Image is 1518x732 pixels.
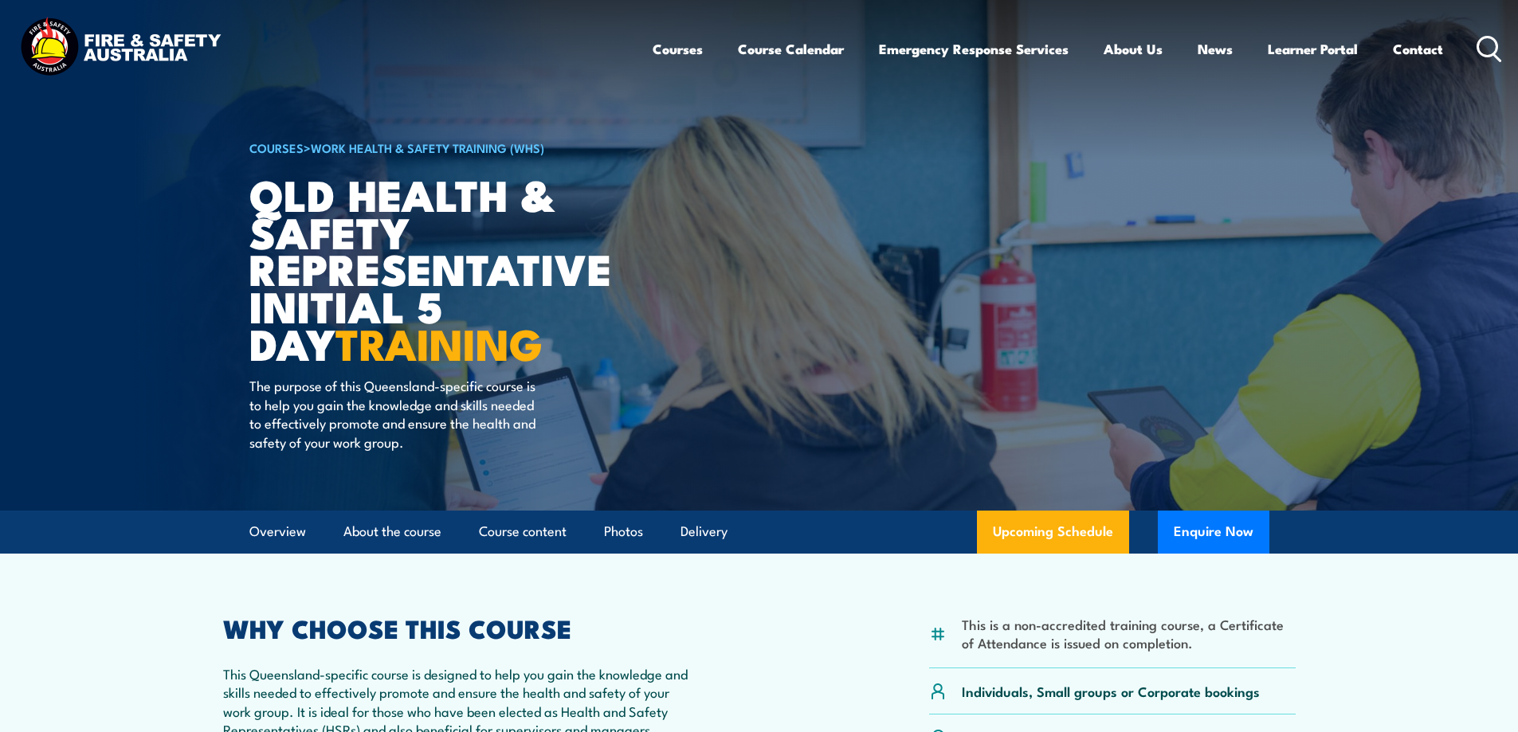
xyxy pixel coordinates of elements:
a: Overview [249,511,306,553]
a: Course Calendar [738,28,844,70]
a: COURSES [249,139,304,156]
a: News [1198,28,1233,70]
a: Contact [1393,28,1443,70]
h1: QLD Health & Safety Representative Initial 5 Day [249,175,643,362]
button: Enquire Now [1158,511,1269,554]
strong: TRAINING [335,309,543,375]
h6: > [249,138,643,157]
li: This is a non-accredited training course, a Certificate of Attendance is issued on completion. [962,615,1296,652]
h2: WHY CHOOSE THIS COURSE [223,617,688,639]
a: Delivery [681,511,728,553]
a: Courses [653,28,703,70]
a: About Us [1104,28,1163,70]
a: Upcoming Schedule [977,511,1129,554]
a: Work Health & Safety Training (WHS) [311,139,544,156]
p: The purpose of this Queensland-specific course is to help you gain the knowledge and skills neede... [249,376,540,451]
a: Emergency Response Services [879,28,1069,70]
a: About the course [343,511,441,553]
a: Learner Portal [1268,28,1358,70]
a: Photos [604,511,643,553]
a: Course content [479,511,567,553]
p: Individuals, Small groups or Corporate bookings [962,682,1260,700]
